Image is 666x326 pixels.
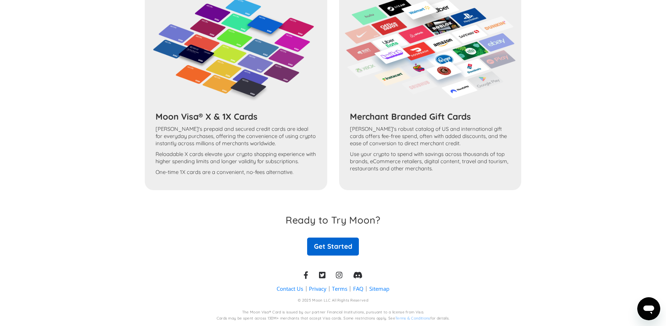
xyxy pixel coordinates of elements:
a: Privacy [309,285,326,293]
a: FAQ [353,285,364,293]
p: Use your crypto to spend with savings across thousands of top brands, eCommerce retailers, digita... [350,151,510,172]
div: The Moon Visa® Card is issued by our partner Financial Institutions, pursuant to a license from V... [242,310,424,315]
div: Cards may be spent across 130M+ merchants that accept Visa cards. Some restrictions apply. See fo... [217,316,450,321]
iframe: Кнопка запуска окна обмена сообщениями [637,297,660,320]
a: Get Started [307,238,359,256]
a: Terms & Conditions [395,316,430,321]
h3: Ready to Try Moon? [286,214,380,226]
a: Terms [332,285,347,293]
h3: Merchant Branded Gift Cards [350,111,510,122]
div: © 2025 Moon LLC All Rights Reserved [298,298,368,303]
a: Contact Us [277,285,303,293]
a: Sitemap [369,285,389,293]
p: [PERSON_NAME]'s robust catalog of US and international gift cards offers fee-free spend, often wi... [350,125,510,147]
